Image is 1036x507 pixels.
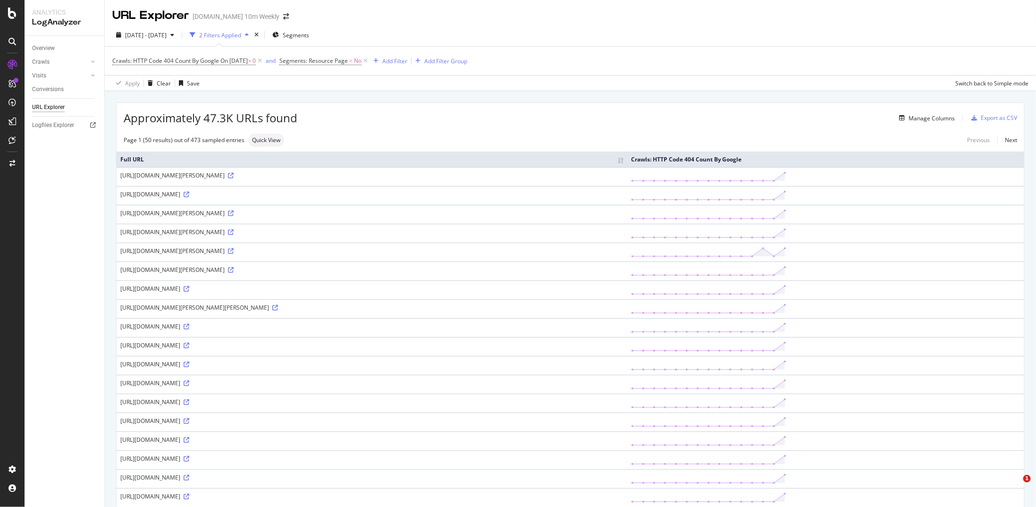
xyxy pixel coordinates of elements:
div: Crawls [32,57,50,67]
div: Visits [32,71,46,81]
button: Manage Columns [895,112,955,124]
div: Analytics [32,8,97,17]
div: Overview [32,43,55,53]
div: URL Explorer [112,8,189,24]
div: Conversions [32,84,64,94]
span: Crawls: HTTP Code 404 Count By Google [112,57,219,65]
a: URL Explorer [32,102,98,112]
div: [URL][DOMAIN_NAME] [120,492,623,500]
span: Segments [283,31,309,39]
div: Page 1 (50 results) out of 473 sampled entries [124,136,244,144]
div: Save [187,79,200,87]
div: Logfiles Explorer [32,120,74,130]
div: and [266,57,276,65]
button: Switch back to Simple mode [952,76,1028,91]
div: [URL][DOMAIN_NAME][PERSON_NAME] [120,209,623,217]
iframe: Intercom live chat [1004,475,1027,498]
div: [URL][DOMAIN_NAME] [120,398,623,406]
iframe: Intercom notifications message [847,415,1036,482]
span: = [349,57,353,65]
div: [URL][DOMAIN_NAME] [120,322,623,330]
div: Export as CSV [981,114,1017,122]
div: [URL][DOMAIN_NAME] [120,436,623,444]
div: URL Explorer [32,102,65,112]
button: Add Filter [370,55,407,67]
div: [URL][DOMAIN_NAME] [120,473,623,482]
div: 2 Filters Applied [199,31,241,39]
a: Logfiles Explorer [32,120,98,130]
span: > [248,57,251,65]
span: 0 [253,54,256,68]
a: Conversions [32,84,98,94]
div: arrow-right-arrow-left [283,13,289,20]
span: Quick View [252,137,280,143]
div: [URL][DOMAIN_NAME][PERSON_NAME] [120,228,623,236]
div: [URL][DOMAIN_NAME] [120,455,623,463]
a: Crawls [32,57,88,67]
span: 1 [1023,475,1031,482]
div: Clear [157,79,171,87]
th: Crawls: HTTP Code 404 Count By Google [627,152,1024,167]
div: [URL][DOMAIN_NAME][PERSON_NAME][PERSON_NAME] [120,304,623,312]
button: Save [175,76,200,91]
div: Apply [125,79,140,87]
div: [URL][DOMAIN_NAME] [120,360,623,368]
div: [DOMAIN_NAME] 10m Weekly [193,12,279,21]
button: Clear [144,76,171,91]
div: times [253,30,261,40]
div: [URL][DOMAIN_NAME] [120,190,623,198]
button: Add Filter Group [412,55,467,67]
button: Export as CSV [968,110,1017,126]
button: 2 Filters Applied [186,27,253,42]
a: Overview [32,43,98,53]
div: [URL][DOMAIN_NAME][PERSON_NAME] [120,247,623,255]
div: [URL][DOMAIN_NAME][PERSON_NAME] [120,266,623,274]
span: No [354,54,362,68]
span: [DATE] - [DATE] [125,31,167,39]
div: [URL][DOMAIN_NAME] [120,417,623,425]
button: Apply [112,76,140,91]
a: Visits [32,71,88,81]
span: Approximately 47.3K URLs found [124,110,297,126]
a: Next [997,133,1017,147]
div: Manage Columns [909,114,955,122]
button: and [266,56,276,65]
div: neutral label [248,134,284,147]
span: Segments: Resource Page [279,57,348,65]
div: Add Filter [382,57,407,65]
div: [URL][DOMAIN_NAME] [120,379,623,387]
div: [URL][DOMAIN_NAME] [120,285,623,293]
th: Full URL: activate to sort column ascending [117,152,627,167]
div: LogAnalyzer [32,17,97,28]
button: [DATE] - [DATE] [112,27,178,42]
span: On [DATE] [220,57,248,65]
button: Segments [269,27,313,42]
div: [URL][DOMAIN_NAME][PERSON_NAME] [120,171,623,179]
div: [URL][DOMAIN_NAME] [120,341,623,349]
div: Switch back to Simple mode [955,79,1028,87]
div: Add Filter Group [424,57,467,65]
